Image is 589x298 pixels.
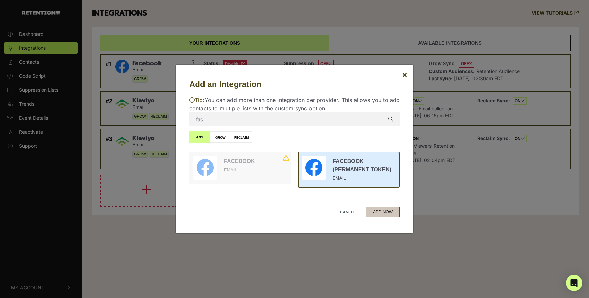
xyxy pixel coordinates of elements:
input: Search integrations [189,112,400,126]
img: Facebook [197,159,214,176]
button: CANCEL [333,207,363,217]
span: × [402,70,407,80]
div: Open Intercom Messenger [566,275,582,291]
small: EMAIL [224,167,237,172]
h5: Add an Integration [189,78,400,90]
span: Tip: [189,97,205,103]
label: ANY [189,131,210,143]
button: Close [396,65,413,84]
label: RECLAIM [231,131,252,143]
p: You can add more than one integration per provider. This allows you to add contacts to multiple l... [189,96,400,112]
button: ADD NOW [366,207,400,217]
label: GROW [210,131,231,143]
div: Facebook [224,156,287,175]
